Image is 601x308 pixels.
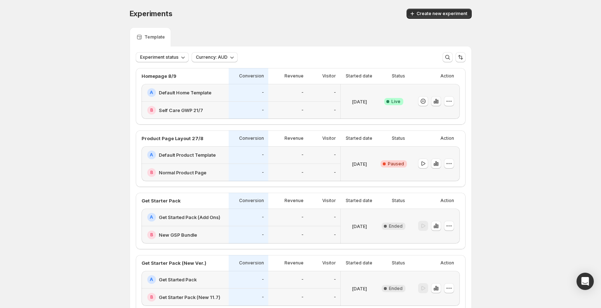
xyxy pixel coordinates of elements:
[389,286,403,291] span: Ended
[239,260,264,266] p: Conversion
[239,135,264,141] p: Conversion
[239,198,264,204] p: Conversion
[159,214,220,221] h2: Get Started Pack (Add Ons)
[456,52,466,62] button: Sort the results
[262,214,264,220] p: -
[301,294,304,300] p: -
[334,152,336,158] p: -
[159,89,211,96] h2: Default Home Template
[150,170,153,175] h2: B
[159,231,197,238] h2: New GSP Bundle
[196,54,228,60] span: Currency: AUD
[392,73,405,79] p: Status
[352,98,367,105] p: [DATE]
[440,198,454,204] p: Action
[142,135,203,142] p: Product Page Layout 27/8
[262,107,264,113] p: -
[334,294,336,300] p: -
[142,197,181,204] p: Get Starter Pack
[262,170,264,175] p: -
[150,294,153,300] h2: B
[150,90,153,95] h2: A
[130,9,172,18] span: Experiments
[159,169,206,176] h2: Normal Product Page
[262,152,264,158] p: -
[352,160,367,168] p: [DATE]
[301,107,304,113] p: -
[142,259,206,267] p: Get Starter Pack (New Ver.)
[334,277,336,282] p: -
[284,260,304,266] p: Revenue
[440,260,454,266] p: Action
[140,54,179,60] span: Experiment status
[322,260,336,266] p: Visitor
[322,135,336,141] p: Visitor
[284,135,304,141] p: Revenue
[192,52,238,62] button: Currency: AUD
[284,73,304,79] p: Revenue
[239,73,264,79] p: Conversion
[334,90,336,95] p: -
[352,285,367,292] p: [DATE]
[262,277,264,282] p: -
[150,277,153,282] h2: A
[150,214,153,220] h2: A
[159,276,197,283] h2: Get Started Pack
[150,232,153,238] h2: B
[389,223,403,229] span: Ended
[440,73,454,79] p: Action
[150,107,153,113] h2: B
[346,198,372,204] p: Started date
[346,73,372,79] p: Started date
[159,294,220,301] h2: Get Starter Pack (New 11.7)
[388,161,404,167] span: Paused
[301,232,304,238] p: -
[346,135,372,141] p: Started date
[392,260,405,266] p: Status
[392,135,405,141] p: Status
[407,9,472,19] button: Create new experiment
[262,90,264,95] p: -
[440,135,454,141] p: Action
[334,107,336,113] p: -
[262,232,264,238] p: -
[391,99,400,104] span: Live
[159,107,203,114] h2: Self Care GWP 21/7
[334,232,336,238] p: -
[301,277,304,282] p: -
[301,90,304,95] p: -
[284,198,304,204] p: Revenue
[352,223,367,230] p: [DATE]
[301,214,304,220] p: -
[301,170,304,175] p: -
[136,52,189,62] button: Experiment status
[417,11,467,17] span: Create new experiment
[322,198,336,204] p: Visitor
[301,152,304,158] p: -
[334,214,336,220] p: -
[159,151,216,159] h2: Default Product Template
[144,34,165,40] p: Template
[262,294,264,300] p: -
[150,152,153,158] h2: A
[334,170,336,175] p: -
[577,273,594,290] div: Open Intercom Messenger
[346,260,372,266] p: Started date
[322,73,336,79] p: Visitor
[392,198,405,204] p: Status
[142,72,176,80] p: Homepage 8/9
